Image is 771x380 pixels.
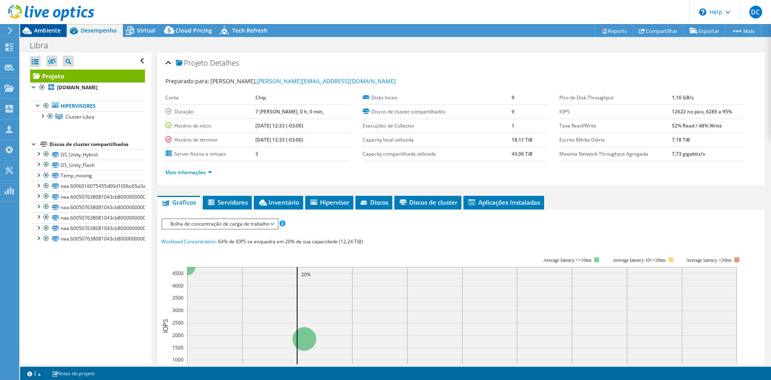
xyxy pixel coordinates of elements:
[595,25,633,37] a: Reports
[166,219,273,229] span: Bolha de concentração de carga de trabalho
[165,94,255,102] label: Conta
[30,234,145,244] a: naa.600507638081043cb800000000000079
[363,108,512,116] label: Discos de cluster compartilhados
[359,198,388,206] span: Discos
[165,150,255,158] label: Server físicos e virtuais
[172,319,184,326] text: 2500
[165,108,255,116] label: Duração
[46,368,100,378] a: Notas do projeto
[633,25,684,37] a: Compartilhar
[165,136,255,144] label: Horário de término
[559,94,671,102] label: Pico de Disk Throughput
[172,344,184,351] text: 1500
[672,150,705,157] b: 7,73 gigabits/s
[30,202,145,212] a: naa.600507638081043cb800000000000061
[559,122,671,130] label: Taxa Read/Write
[613,257,666,263] tspan: Average latency 10<=20ms
[363,136,512,144] label: Capacity local utilizada
[543,257,592,263] tspan: Average latency <=10ms
[22,368,47,378] a: 2
[749,6,762,18] span: DC
[161,198,196,206] span: Gráficos
[176,59,208,67] span: Projeto
[172,282,184,289] text: 4000
[30,212,145,223] a: naa.600507638081043cb800000000000062
[672,108,732,115] b: 12622 no pico, 6289 a 95%
[210,58,239,68] span: Detalhes
[165,169,212,176] a: Mais informações
[672,136,690,143] b: 7,18 TiB
[512,122,514,129] b: 1
[30,70,145,82] a: Projeto
[559,108,671,116] label: IOPS
[172,332,184,339] text: 2000
[467,198,540,206] span: Aplicações Instaladas
[207,198,248,206] span: Servidores
[30,223,145,234] a: naa.600507638081043cb800000000000063
[258,198,299,206] span: Inventário
[512,94,514,101] b: 9
[172,307,184,314] text: 3000
[686,257,732,263] text: Average latency >20ms
[34,27,61,34] span: Ambiente
[30,181,145,191] a: naa.6006016075455d00d100bc65a3a5984e
[210,77,396,85] span: [PERSON_NAME],
[512,108,514,115] b: 9
[49,140,145,149] div: Discos de cluster compartilhados
[559,150,671,158] label: Maxima Network Throughput Agregada
[30,82,145,93] a: [DOMAIN_NAME]
[255,94,266,101] b: Chip
[512,136,532,143] b: 18,11 TiB
[30,191,145,202] a: naa.600507638081043cb800000000000060
[218,238,363,245] span: 64% de IOPS se enquadra em 20% de sua capacidade (12,24 TiB)
[301,271,311,278] text: 20%
[172,294,184,301] text: 3500
[725,25,761,37] a: Mais
[255,150,258,157] b: 3
[30,149,145,160] a: DS_Unity_Hybrid
[175,27,212,34] span: Cloud Pricing
[672,94,694,101] b: 1,16 GB/s
[57,84,98,91] b: [DOMAIN_NAME]
[672,122,722,129] b: 52% Read / 48% Write
[683,25,726,37] a: Exportar
[172,270,184,277] text: 4500
[257,77,396,85] a: [PERSON_NAME][EMAIL_ADDRESS][DOMAIN_NAME]
[30,111,145,122] a: Cluster-Libra
[398,198,457,206] span: Discos de cluster
[65,113,94,120] span: Cluster-Libra
[363,150,512,158] label: Capacity compartilhada utilizada
[363,94,512,102] label: Disks locais
[165,77,209,85] label: Preparado para:
[309,198,349,206] span: Hipervisor
[161,319,170,333] text: IOPS
[81,27,117,34] span: Desempenho
[559,136,671,144] label: Escrita Média Diária
[255,122,303,129] b: [DATE] 12:33 (-03:00)
[30,101,145,111] a: Hipervisores
[165,122,255,130] label: Horário de início
[699,8,706,16] svg: \n
[137,27,155,34] span: Virtual
[172,356,184,363] text: 1000
[232,27,267,34] span: Tech Refresh
[363,122,512,130] label: Execuções de Collector
[255,108,324,115] b: 7 [PERSON_NAME], 0 h, 0 min,
[30,160,145,170] a: DS_Unity_Flash
[30,170,145,181] a: Temp_moving
[512,150,532,157] b: 43,06 TiB
[255,136,303,143] b: [DATE] 12:33 (-03:00)
[161,238,217,245] span: Workload Concentration:
[26,41,61,50] h1: Libra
